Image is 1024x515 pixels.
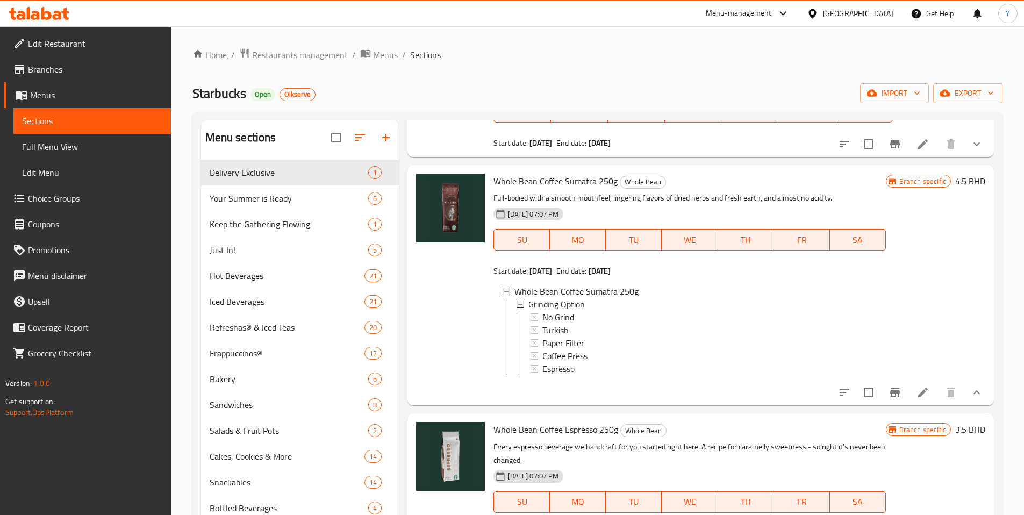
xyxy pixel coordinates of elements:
div: Bakery [210,373,369,385]
a: Coverage Report [4,314,171,340]
a: Home [192,48,227,61]
span: Get support on: [5,395,55,409]
a: Full Menu View [13,134,171,160]
span: SA [834,494,882,510]
div: items [364,476,382,489]
h6: 4.5 BHD [955,174,985,189]
div: Snackables14 [201,469,399,495]
span: Sections [410,48,441,61]
div: Open [250,88,275,101]
span: Upsell [28,295,162,308]
span: Select to update [857,381,880,404]
button: TH [718,229,774,251]
span: Qikserve [280,90,315,99]
button: import [860,83,929,103]
span: No Grind [542,311,574,324]
span: WE [666,494,713,510]
span: Paper Filter [542,337,584,349]
span: Coupons [28,218,162,231]
span: Version: [5,376,32,390]
div: Salads & Fruit Pots2 [201,418,399,444]
span: TU [610,232,657,248]
span: 8 [369,400,381,410]
div: items [364,450,382,463]
span: 17 [365,348,381,359]
span: Frappuccinos® [210,347,365,360]
div: Whole Bean [620,176,666,189]
span: Select to update [857,133,880,155]
button: show more [964,131,990,157]
span: Branches [28,63,162,76]
span: SA [834,232,882,248]
a: Branches [4,56,171,82]
span: Iced Beverages [210,295,365,308]
b: [DATE] [589,264,611,278]
div: Bottled Beverages [210,502,369,514]
div: items [368,166,382,179]
span: Branch specific [895,425,950,435]
div: items [368,218,382,231]
span: MO [554,232,601,248]
span: FR [778,232,826,248]
div: Keep the Gathering Flowing1 [201,211,399,237]
span: 1 [369,219,381,230]
a: Promotions [4,237,171,263]
span: Restaurants management [252,48,348,61]
span: TH [722,494,770,510]
span: 5 [369,245,381,255]
a: Menus [4,82,171,108]
span: [DATE] 07:07 PM [503,209,563,219]
span: 1.0.0 [33,376,50,390]
div: Cakes, Cookies & More14 [201,444,399,469]
span: Salads & Fruit Pots [210,424,369,437]
button: WE [662,491,718,513]
span: FR [778,494,826,510]
div: Sandwiches8 [201,392,399,418]
a: Grocery Checklist [4,340,171,366]
span: Starbucks [192,81,246,105]
span: Hot Beverages [210,269,365,282]
span: SU [498,494,546,510]
span: Sort sections [347,125,373,151]
span: Menus [30,89,162,102]
span: 6 [369,194,381,204]
div: [GEOGRAPHIC_DATA] [822,8,893,19]
a: Sections [13,108,171,134]
span: Menus [373,48,398,61]
button: FR [774,491,830,513]
span: Edit Restaurant [28,37,162,50]
span: Open [250,90,275,99]
span: export [942,87,994,100]
button: delete [938,131,964,157]
button: SA [830,229,886,251]
div: Refreshas® & Iced Teas20 [201,314,399,340]
h2: Menu sections [205,130,276,146]
button: TU [606,229,662,251]
a: Choice Groups [4,185,171,211]
p: Full-bodied with a smooth mouthfeel, lingering flavors of dried herbs and fresh earth, and almost... [493,191,885,205]
nav: breadcrumb [192,48,1002,62]
a: Edit menu item [916,138,929,151]
a: Edit Menu [13,160,171,185]
button: SU [493,229,550,251]
div: Iced Beverages21 [201,289,399,314]
h6: 3.5 BHD [955,422,985,437]
span: Choice Groups [28,192,162,205]
span: Delivery Exclusive [210,166,369,179]
a: Upsell [4,289,171,314]
span: Snackables [210,476,365,489]
span: Refreshas® & Iced Teas [210,321,365,334]
button: Branch-specific-item [882,380,908,405]
a: Support.OpsPlatform [5,405,74,419]
div: items [364,269,382,282]
span: End date: [556,136,586,150]
div: Your Summer is Ready [210,192,369,205]
img: Whole Bean Coffee Espresso 250g [416,422,485,491]
span: Menu disclaimer [28,269,162,282]
div: items [368,244,382,256]
span: Keep the Gathering Flowing [210,218,369,231]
